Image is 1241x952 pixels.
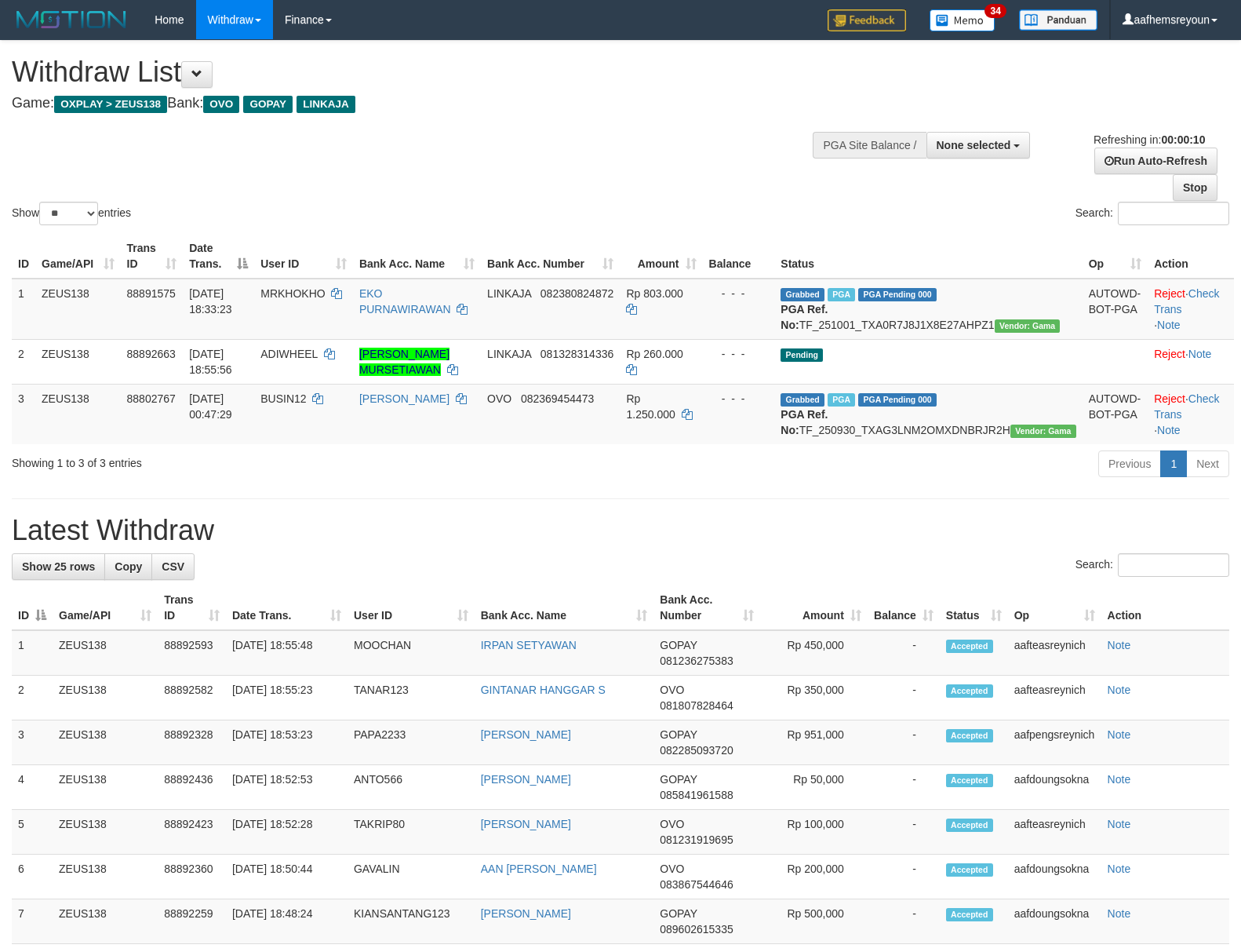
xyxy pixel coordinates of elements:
[127,287,176,300] span: 88891575
[540,348,613,360] span: Copy 081328314336 to clipboard
[183,234,254,279] th: Date Trans.: activate to sort column descending
[828,9,906,31] img: Feedback.jpg
[940,585,1008,630] th: Status: activate to sort column ascending
[226,676,348,720] td: [DATE] 18:55:23
[54,96,167,113] span: OXPLAY > ZEUS138
[12,553,105,580] a: Show 25 rows
[12,765,53,810] td: 4
[53,899,158,944] td: ZEUS138
[760,899,868,944] td: Rp 500,000
[774,384,1082,444] td: TF_250930_TXAG3LNM2OMXDNBRJR2H
[521,392,594,405] span: Copy 082369454473 to clipboard
[660,878,733,891] span: Copy 083867544646 to clipboard
[760,765,868,810] td: Rp 50,000
[709,391,769,407] div: - - -
[226,899,348,944] td: [DATE] 18:48:24
[226,855,348,899] td: [DATE] 18:50:44
[487,392,511,405] span: OVO
[774,279,1082,340] td: TF_251001_TXA0R7J8J1X8E27AHPZ1
[35,234,121,279] th: Game/API: activate to sort column ascending
[226,810,348,855] td: [DATE] 18:52:28
[348,855,475,899] td: GAVALIN
[348,676,475,720] td: TANAR123
[1161,133,1205,146] strong: 00:00:10
[709,346,769,362] div: - - -
[828,288,855,301] span: Marked by aafpengsreynich
[703,234,775,279] th: Balance
[487,348,531,360] span: LINKAJA
[946,640,993,653] span: Accepted
[984,4,1006,18] span: 34
[12,720,53,765] td: 3
[151,553,195,580] a: CSV
[946,774,993,787] span: Accepted
[158,720,226,765] td: 88892328
[1094,133,1205,146] span: Refreshing in:
[1148,384,1234,444] td: · ·
[12,57,812,88] h1: Withdraw List
[158,630,226,676] td: 88892593
[660,818,684,830] span: OVO
[297,96,355,113] span: LINKAJA
[158,810,226,855] td: 88892423
[53,630,158,676] td: ZEUS138
[1148,234,1234,279] th: Action
[254,234,353,279] th: User ID: activate to sort column ascending
[760,585,868,630] th: Amount: activate to sort column ascending
[868,720,940,765] td: -
[828,393,855,407] span: Marked by aafsreyleap
[660,773,697,786] span: GOPAY
[226,720,348,765] td: [DATE] 18:53:23
[760,855,868,899] td: Rp 200,000
[781,393,824,407] span: Grabbed
[1108,684,1131,696] a: Note
[1008,855,1101,899] td: aafdoungsokna
[540,287,613,300] span: Copy 082380824872 to clipboard
[12,449,505,471] div: Showing 1 to 3 of 3 entries
[260,287,325,300] span: MRKHOKHO
[858,288,937,301] span: PGA Pending
[946,819,993,832] span: Accepted
[481,639,577,651] a: IRPAN SETYAWAN
[348,720,475,765] td: PAPA2233
[1008,720,1101,765] td: aafpengsreynich
[946,729,993,742] span: Accepted
[104,553,152,580] a: Copy
[1083,279,1148,340] td: AUTOWD-BOT-PGA
[760,810,868,855] td: Rp 100,000
[1008,630,1101,676] td: aafteasreynich
[660,863,684,875] span: OVO
[348,630,475,676] td: MOOCHAN
[481,773,571,786] a: [PERSON_NAME]
[1075,202,1229,225] label: Search:
[12,676,53,720] td: 2
[781,303,828,331] b: PGA Ref. No:
[1118,553,1229,577] input: Search:
[189,287,232,316] span: [DATE] 18:33:23
[1010,425,1076,438] span: Vendor URL: https://trx31.1velocity.biz
[620,234,702,279] th: Amount: activate to sort column ascending
[1118,202,1229,225] input: Search:
[481,907,571,920] a: [PERSON_NAME]
[1186,450,1229,477] a: Next
[660,699,733,712] span: Copy 081807828464 to clipboard
[189,348,232,376] span: [DATE] 18:55:56
[12,810,53,855] td: 5
[127,348,176,360] span: 88892663
[35,279,121,340] td: ZEUS138
[1108,818,1131,830] a: Note
[12,234,35,279] th: ID
[35,384,121,444] td: ZEUS138
[115,560,142,573] span: Copy
[260,348,318,360] span: ADIWHEEL
[1019,9,1097,31] img: panduan.png
[626,392,675,421] span: Rp 1.250.000
[1075,553,1229,577] label: Search:
[760,676,868,720] td: Rp 350,000
[12,96,812,111] h4: Game: Bank:
[12,8,131,31] img: MOTION_logo.png
[1154,392,1185,405] a: Reject
[203,96,239,113] span: OVO
[1108,773,1131,786] a: Note
[12,585,53,630] th: ID: activate to sort column descending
